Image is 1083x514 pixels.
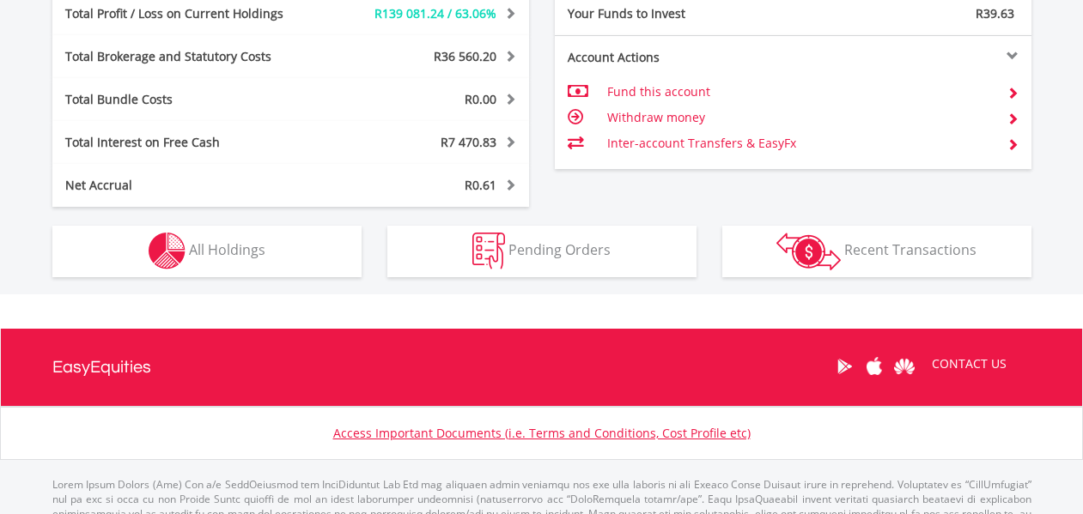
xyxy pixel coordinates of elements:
div: Total Interest on Free Cash [52,134,331,151]
div: Account Actions [555,49,794,66]
span: All Holdings [189,240,265,259]
a: Access Important Documents (i.e. Terms and Conditions, Cost Profile etc) [333,425,751,441]
span: Recent Transactions [844,240,977,259]
span: Pending Orders [508,240,611,259]
button: Pending Orders [387,226,697,277]
span: R0.61 [465,177,496,193]
img: holdings-wht.png [149,233,186,269]
img: pending_instructions-wht.png [472,233,505,269]
button: Recent Transactions [722,226,1031,277]
td: Inter-account Transfers & EasyFx [607,130,993,156]
td: Withdraw money [607,105,993,130]
span: R0.00 [465,91,496,107]
span: R7 470.83 [441,134,496,150]
a: EasyEquities [52,329,151,406]
button: All Holdings [52,226,362,277]
img: transactions-zar-wht.png [776,233,841,270]
a: Apple [860,340,890,393]
span: R36 560.20 [434,48,496,64]
div: Net Accrual [52,177,331,194]
a: CONTACT US [920,340,1019,388]
span: R139 081.24 / 63.06% [374,5,496,21]
span: R39.63 [976,5,1014,21]
a: Google Play [830,340,860,393]
a: Huawei [890,340,920,393]
div: Total Profit / Loss on Current Holdings [52,5,331,22]
td: Fund this account [607,79,993,105]
div: Your Funds to Invest [555,5,794,22]
div: Total Brokerage and Statutory Costs [52,48,331,65]
div: Total Bundle Costs [52,91,331,108]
